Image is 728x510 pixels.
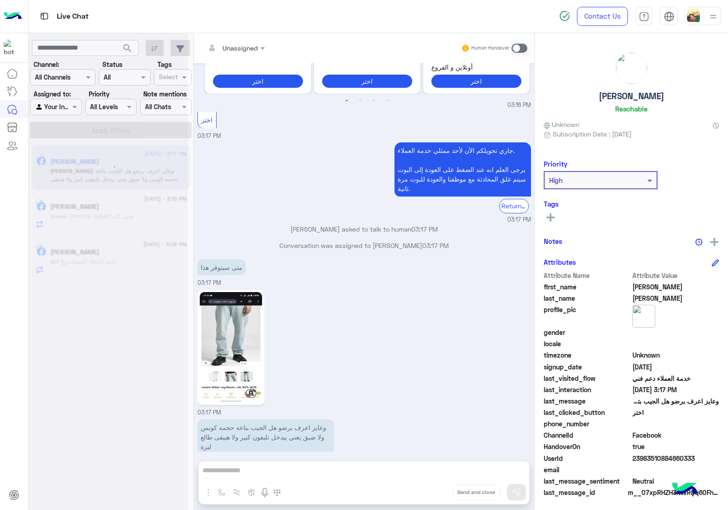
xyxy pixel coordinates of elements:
[452,485,500,500] button: Send and close
[632,271,719,280] span: Attribute Value
[599,91,664,101] h5: [PERSON_NAME]
[632,374,719,383] span: خدمة العملاء دعم فني
[544,271,631,280] span: Attribute Name
[431,75,521,88] button: اختر
[577,7,628,26] a: Contact Us
[544,293,631,303] span: last_name
[431,62,521,72] span: أونلاين و الفروع
[544,430,631,440] span: ChannelId
[708,11,719,22] img: profile
[616,53,647,84] img: picture
[213,75,303,88] button: اختر
[322,75,412,88] button: اختر
[422,242,449,249] span: 03:17 PM
[197,132,221,139] span: 03:17 PM
[4,7,22,26] img: Logo
[197,419,334,454] p: 5/9/2025, 3:17 PM
[200,292,262,403] img: 540989406_1067289115222572_3457759051946157127_n.jpg
[197,224,531,234] p: [PERSON_NAME] asked to talk to human
[632,465,719,475] span: null
[664,11,674,22] img: tab
[356,96,365,106] button: 2 of 2
[471,45,510,52] small: Human Handover
[394,142,531,197] p: 5/9/2025, 3:17 PM
[411,225,438,233] span: 03:17 PM
[544,305,631,326] span: profile_pic
[544,282,631,292] span: first_name
[553,129,632,139] span: Subscription Date : [DATE]
[201,116,212,124] span: اختر
[710,238,718,246] img: add
[544,160,567,168] h6: Priority
[632,476,719,486] span: 0
[57,10,89,23] p: Live Chat
[695,238,703,246] img: notes
[4,40,20,56] img: 713415422032625
[628,488,719,497] span: m__07xpRHZH3NWRQq60FhhFTU1JK05VcBeUxeggBW9GYvdTCNB6Op00V14B2H8vjEmcuOXMUuG9maWGW7zHjGVEw
[632,454,719,463] span: 23983510884660333
[197,409,221,416] span: 03:17 PM
[544,442,631,451] span: HandoverOn
[544,120,579,129] span: Unknown
[632,305,655,328] img: picture
[507,216,531,224] span: 03:17 PM
[544,385,631,394] span: last_interaction
[544,374,631,383] span: last_visited_flow
[342,96,351,106] button: 1 of 2
[197,279,221,286] span: 03:17 PM
[639,11,649,22] img: tab
[632,385,719,394] span: 2025-09-05T12:17:37.79Z
[632,430,719,440] span: 0
[544,328,631,337] span: gender
[544,200,719,208] h6: Tags
[635,7,653,26] a: tab
[544,408,631,417] span: last_clicked_button
[544,362,631,372] span: signup_date
[197,259,246,275] p: 5/9/2025, 3:17 PM
[39,10,50,22] img: tab
[544,237,562,245] h6: Notes
[615,105,647,113] h6: Reachable
[100,159,116,175] div: loading...
[544,396,631,406] span: last_message
[632,350,719,360] span: Unknown
[544,465,631,475] span: email
[632,339,719,348] span: null
[544,258,576,266] h6: Attributes
[544,419,631,429] span: phone_number
[544,488,626,497] span: last_message_id
[197,241,531,250] p: Conversation was assigned to [PERSON_NAME]
[544,476,631,486] span: last_message_sentiment
[559,10,570,21] img: spinner
[544,454,631,463] span: UserId
[544,350,631,360] span: timezone
[632,442,719,451] span: true
[632,419,719,429] span: null
[632,408,719,417] span: اختر
[632,328,719,337] span: null
[369,96,379,106] button: 3 of 2
[632,362,719,372] span: 2025-09-04T22:37:22.813Z
[157,72,178,84] div: Select
[544,339,631,348] span: locale
[383,96,392,106] button: 4 of 2
[507,101,531,110] span: 03:16 PM
[632,282,719,292] span: Omar
[499,199,529,213] div: Return to Bot
[687,9,700,22] img: userImage
[669,474,701,505] img: hulul-logo.png
[632,396,719,406] span: وعايز اعرف برضو هل الجيب بتاعه حجمه كويس ولا ضيق يعني بيدخل تليفون كبير ولا هيبقى طالع لبرة
[632,293,719,303] span: Mohamed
